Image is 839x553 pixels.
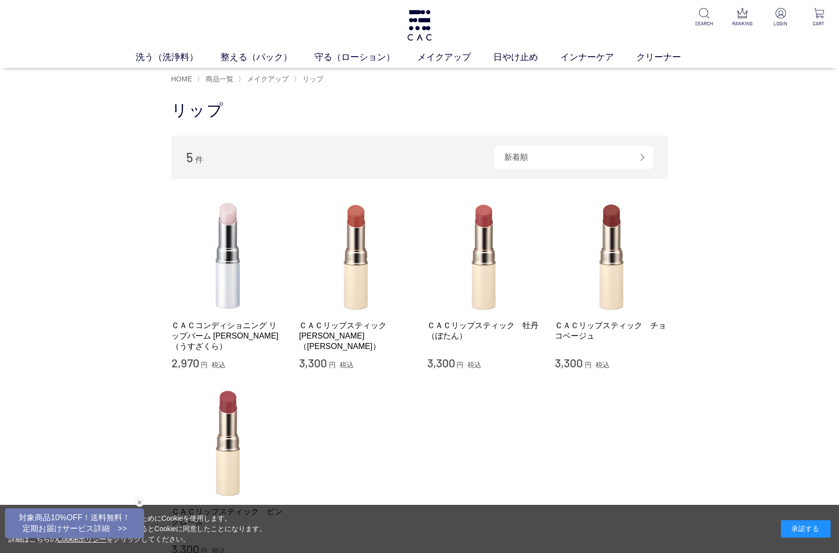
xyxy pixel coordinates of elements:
[136,51,221,64] a: 洗う（洗浄料）
[212,361,226,369] span: 税込
[467,361,481,369] span: 税込
[299,355,327,370] span: 3,300
[301,75,323,83] a: リップ
[171,199,285,312] img: ＣＡＣコンディショニング リップバーム 薄桜（うすざくら）
[195,155,203,164] span: 件
[585,361,592,369] span: 円
[186,149,193,165] span: 5
[555,355,583,370] span: 3,300
[303,75,323,83] span: リップ
[427,199,540,312] img: ＣＡＣリップスティック 牡丹（ぼたん）
[314,51,417,64] a: 守る（ローション）
[692,20,716,27] p: SEARCH
[171,75,192,83] a: HOME
[417,51,493,64] a: メイクアップ
[206,75,233,83] span: 商品一覧
[457,361,463,369] span: 円
[560,51,636,64] a: インナーケア
[294,74,326,84] li: 〉
[692,8,716,27] a: SEARCH
[427,355,455,370] span: 3,300
[768,8,793,27] a: LOGIN
[427,320,540,342] a: ＣＡＣリップスティック 牡丹（ぼたん）
[171,100,668,121] h1: リップ
[807,20,831,27] p: CART
[201,361,208,369] span: 円
[299,320,412,352] a: ＣＡＣリップスティック [PERSON_NAME]（[PERSON_NAME]）
[171,320,285,352] a: ＣＡＣコンディショニング リップバーム [PERSON_NAME]（うすざくら）
[406,10,433,41] img: logo
[807,8,831,27] a: CART
[171,355,199,370] span: 2,970
[197,74,236,84] li: 〉
[221,51,314,64] a: 整える（パック）
[768,20,793,27] p: LOGIN
[494,145,653,169] div: 新着順
[730,8,755,27] a: RANKING
[171,385,285,498] img: ＣＡＣリップスティック ピンクローズ
[555,320,668,342] a: ＣＡＣリップスティック チョコベージュ
[204,75,233,83] a: 商品一覧
[596,361,610,369] span: 税込
[781,520,831,538] div: 承諾する
[247,75,289,83] span: メイクアップ
[299,199,412,312] img: ＣＡＣリップスティック 茜（あかね）
[730,20,755,27] p: RANKING
[238,74,291,84] li: 〉
[555,199,668,312] img: ＣＡＣリップスティック チョコベージュ
[636,51,703,64] a: クリーナー
[340,361,354,369] span: 税込
[329,361,336,369] span: 円
[245,75,289,83] a: メイクアップ
[493,51,560,64] a: 日やけ止め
